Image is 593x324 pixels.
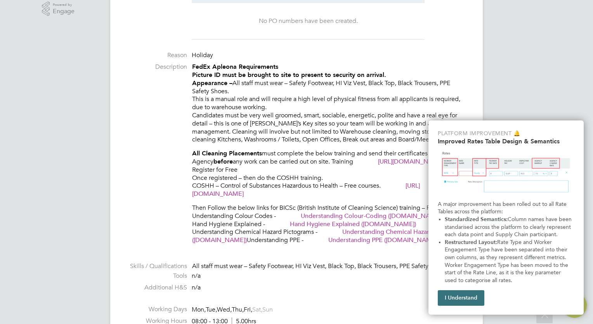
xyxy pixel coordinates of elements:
p: must complete the below training and send their certificates to their Agency any work can be carr... [192,150,467,198]
a: Understanding PPE ([DOMAIN_NAME]) [328,236,439,244]
a: Understanding Colour-Coding ([DOMAIN_NAME]) [301,212,443,220]
strong: All Cleaning Placements [192,150,262,157]
span: n/a [192,272,201,280]
span: Holiday [192,51,213,59]
strong: FedEx Apleona Requirements [192,63,278,70]
p: A major improvement has been rolled out to all Rate Tables across the platform: [438,200,574,216]
a: Understanding Chemical Hazard Pictograms ([DOMAIN_NAME]) [192,228,466,244]
div: All staff must wear – Safety Footwear, HI Viz Vest, Black Top, Black Trousers, PPE Safety Shoes. [192,262,467,270]
strong: Appearance – [192,79,232,87]
span: Powered by [53,2,75,8]
span: n/a [192,284,201,291]
button: I Understand [438,290,484,306]
strong: Restructured Layout: [445,239,497,246]
span: Mon, [192,306,206,314]
span: Wed, [217,306,232,314]
label: Description [126,63,187,71]
label: Working Days [126,305,187,314]
span: Column names have been standarised across the platform to clearly represent each data point and S... [445,216,573,238]
label: Additional H&S [126,284,187,292]
div: No PO numbers have been created. [199,17,417,25]
p: Platform Improvement 🔔 [438,130,574,138]
label: Skills / Qualifications [126,262,187,270]
div: Improved Rate Table Semantics [428,120,584,315]
span: Fri, [244,306,252,314]
p: Then Follow the below links for BICSc (British Institute of Cleaning Science) training – Free cou... [192,204,467,244]
strong: before [213,158,233,165]
label: Tools [126,272,187,280]
span: Sun [262,306,273,314]
img: Updated Rates Table Design & Semantics [438,148,574,197]
h2: Improved Rates Table Design & Semantics [438,138,574,145]
label: Reason [126,51,187,59]
a: Hand Hygiene Explained ([DOMAIN_NAME]) [290,220,416,228]
span: Engage [53,8,75,15]
strong: Standardized Semantics: [445,216,508,223]
span: Rate Type and Worker Engagement Type have been separated into their own columns, as they represen... [445,239,570,284]
span: Thu, [232,306,244,314]
a: [URL][DOMAIN_NAME] [192,182,420,198]
a: [URL][DOMAIN_NAME] [378,158,444,165]
p: All staff must wear – Safety Footwear, HI Viz Vest, Black Top, Black Trousers, PPE Safety Shoes. ... [192,63,467,144]
span: Tue, [206,306,217,314]
span: Sat, [252,306,262,314]
strong: Picture ID must be brought to site to present to security on arrival. [192,71,386,78]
